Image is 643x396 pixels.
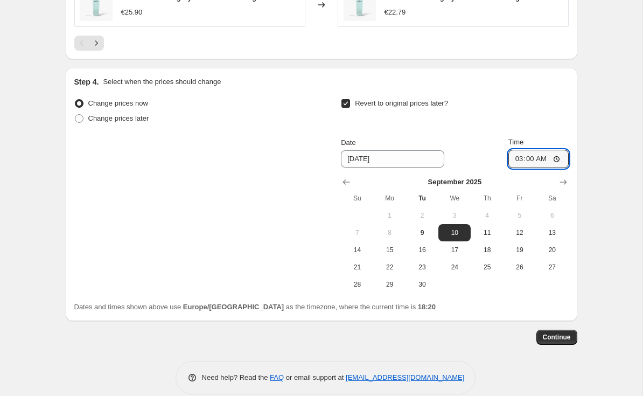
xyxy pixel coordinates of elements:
[410,280,434,289] span: 30
[406,259,438,276] button: Tuesday September 23 2025
[471,190,503,207] th: Thursday
[410,246,434,254] span: 16
[374,276,406,293] button: Monday September 29 2025
[88,99,148,107] span: Change prices now
[385,8,406,16] span: €22.79
[504,259,536,276] button: Friday September 26 2025
[536,190,568,207] th: Saturday
[183,303,284,311] b: Europe/[GEOGRAPHIC_DATA]
[438,259,471,276] button: Wednesday September 24 2025
[341,276,373,293] button: Sunday September 28 2025
[536,330,577,345] button: Continue
[74,77,99,87] h2: Step 4.
[508,246,532,254] span: 19
[443,211,466,220] span: 3
[345,280,369,289] span: 28
[345,228,369,237] span: 7
[504,207,536,224] button: Friday September 5 2025
[355,99,448,107] span: Revert to original prices later?
[74,36,104,51] nav: Pagination
[406,276,438,293] button: Tuesday September 30 2025
[471,241,503,259] button: Thursday September 18 2025
[536,241,568,259] button: Saturday September 20 2025
[374,241,406,259] button: Monday September 15 2025
[556,175,571,190] button: Show next month, October 2025
[374,190,406,207] th: Monday
[339,175,354,190] button: Show previous month, August 2025
[536,259,568,276] button: Saturday September 27 2025
[341,190,373,207] th: Sunday
[540,246,564,254] span: 20
[508,194,532,203] span: Fr
[345,194,369,203] span: Su
[374,224,406,241] button: Monday September 8 2025
[508,228,532,237] span: 12
[374,259,406,276] button: Monday September 22 2025
[443,263,466,272] span: 24
[341,259,373,276] button: Sunday September 21 2025
[374,207,406,224] button: Monday September 1 2025
[88,114,149,122] span: Change prices later
[438,207,471,224] button: Wednesday September 3 2025
[345,263,369,272] span: 21
[475,194,499,203] span: Th
[406,224,438,241] button: Today Tuesday September 9 2025
[341,224,373,241] button: Sunday September 7 2025
[536,207,568,224] button: Saturday September 6 2025
[471,207,503,224] button: Thursday September 4 2025
[406,190,438,207] th: Tuesday
[443,228,466,237] span: 10
[504,241,536,259] button: Friday September 19 2025
[443,194,466,203] span: We
[418,303,436,311] b: 18:20
[345,246,369,254] span: 14
[410,194,434,203] span: Tu
[378,194,402,203] span: Mo
[121,8,143,16] span: €25.90
[475,211,499,220] span: 4
[89,36,104,51] button: Next
[508,138,523,146] span: Time
[378,228,402,237] span: 8
[438,224,471,241] button: Wednesday September 10 2025
[406,241,438,259] button: Tuesday September 16 2025
[202,373,270,381] span: Need help? Read the
[475,263,499,272] span: 25
[504,190,536,207] th: Friday
[475,228,499,237] span: 11
[540,263,564,272] span: 27
[410,263,434,272] span: 23
[471,259,503,276] button: Thursday September 25 2025
[284,373,346,381] span: or email support at
[341,150,444,168] input: 9/9/2025
[341,241,373,259] button: Sunday September 14 2025
[378,246,402,254] span: 15
[508,150,569,168] input: 12:00
[74,303,436,311] span: Dates and times shown above use as the timezone, where the current time is
[508,263,532,272] span: 26
[438,190,471,207] th: Wednesday
[270,373,284,381] a: FAQ
[508,211,532,220] span: 5
[103,77,221,87] p: Select when the prices should change
[378,280,402,289] span: 29
[540,211,564,220] span: 6
[443,246,466,254] span: 17
[504,224,536,241] button: Friday September 12 2025
[438,241,471,259] button: Wednesday September 17 2025
[543,333,571,342] span: Continue
[540,228,564,237] span: 13
[475,246,499,254] span: 18
[378,211,402,220] span: 1
[536,224,568,241] button: Saturday September 13 2025
[378,263,402,272] span: 22
[540,194,564,203] span: Sa
[410,211,434,220] span: 2
[346,373,464,381] a: [EMAIL_ADDRESS][DOMAIN_NAME]
[410,228,434,237] span: 9
[406,207,438,224] button: Tuesday September 2 2025
[471,224,503,241] button: Thursday September 11 2025
[341,138,355,147] span: Date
